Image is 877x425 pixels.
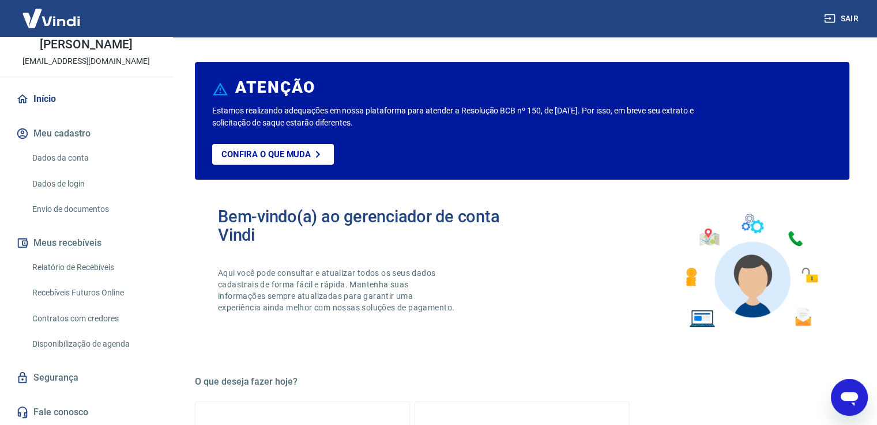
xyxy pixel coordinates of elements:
iframe: Botão para abrir a janela de mensagens [831,379,868,416]
h2: Bem-vindo(a) ao gerenciador de conta Vindi [218,207,522,244]
a: Dados da conta [28,146,159,170]
button: Sair [822,8,863,29]
a: Fale conosco [14,400,159,425]
p: Estamos realizando adequações em nossa plataforma para atender a Resolução BCB nº 150, de [DATE].... [212,105,708,129]
a: Envio de documentos [28,198,159,221]
p: [EMAIL_ADDRESS][DOMAIN_NAME] [22,55,150,67]
p: Confira o que muda [221,149,311,160]
button: Meu cadastro [14,121,159,146]
a: Contratos com credores [28,307,159,331]
p: Aqui você pode consultar e atualizar todos os seus dados cadastrais de forma fácil e rápida. Mant... [218,267,457,313]
p: [PERSON_NAME] [40,39,132,51]
img: Imagem de um avatar masculino com diversos icones exemplificando as funcionalidades do gerenciado... [675,207,826,335]
a: Dados de login [28,172,159,196]
a: Relatório de Recebíveis [28,256,159,279]
a: Início [14,86,159,112]
h5: O que deseja fazer hoje? [195,376,849,388]
button: Meus recebíveis [14,230,159,256]
a: Segurança [14,365,159,390]
a: Disponibilização de agenda [28,332,159,356]
a: Recebíveis Futuros Online [28,281,159,305]
h6: ATENÇÃO [235,82,315,93]
img: Vindi [14,1,89,36]
a: Confira o que muda [212,144,334,165]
